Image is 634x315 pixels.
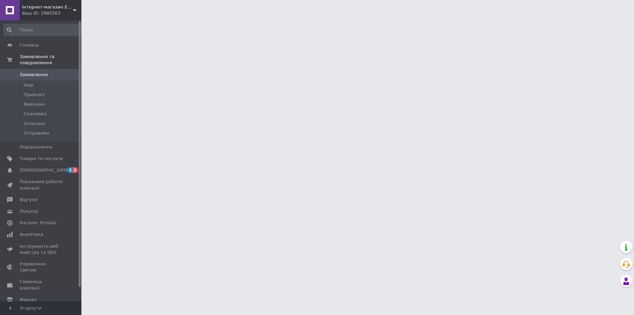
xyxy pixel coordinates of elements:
[24,101,45,107] span: Виконані
[24,121,45,127] span: Оплачені
[20,231,43,238] span: Аналітика
[20,179,63,191] span: Показники роботи компанії
[24,130,49,136] span: Отправлен
[20,144,53,150] span: Повідомлення
[24,82,34,88] span: Нові
[68,167,73,173] span: 2
[20,297,37,303] span: Маркет
[20,42,39,48] span: Головна
[20,197,37,203] span: Відгуки
[22,10,81,16] div: Ваш ID: 2985563
[20,220,56,226] span: Каталог ProSale
[20,261,63,273] span: Управління сайтом
[20,243,63,256] span: Інструменти веб-майстра та SEO
[20,279,63,291] span: Гаманець компанії
[24,111,47,117] span: Скасовані
[22,4,73,10] span: Інтернет-магазин Енергія
[20,156,63,162] span: Товари та послуги
[3,24,84,36] input: Пошук
[20,167,70,173] span: [DEMOGRAPHIC_DATA]
[20,208,38,214] span: Покупці
[73,167,78,173] span: 3
[20,72,48,78] span: Замовлення
[24,92,45,98] span: Прийняті
[20,54,81,66] span: Замовлення та повідомлення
